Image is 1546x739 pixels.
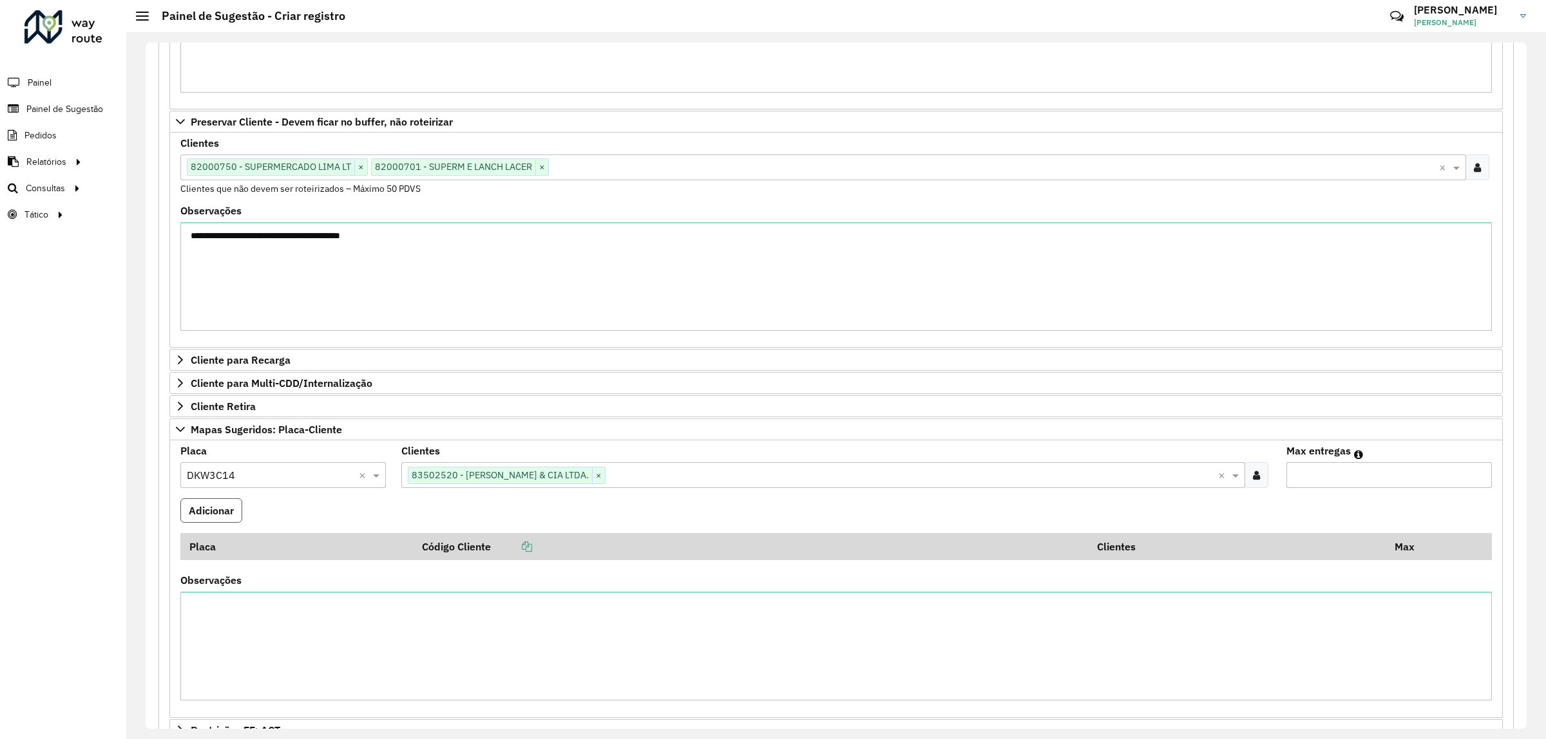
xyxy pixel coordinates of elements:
[592,468,605,483] span: ×
[169,349,1503,371] a: Cliente para Recarga
[187,159,354,174] span: 82000750 - SUPERMERCADO LIMA LT
[191,424,342,435] span: Mapas Sugeridos: Placa-Cliente
[1386,533,1437,560] th: Max
[180,135,219,151] label: Clientes
[180,498,242,523] button: Adicionar
[191,725,280,735] span: Restrições FF: ACT
[359,467,370,483] span: Clear all
[26,102,103,116] span: Painel de Sugestão
[28,76,52,89] span: Painel
[169,111,1503,133] a: Preservar Cliente - Devem ficar no buffer, não roteirizar
[401,443,440,458] label: Clientes
[191,355,291,365] span: Cliente para Recarga
[1286,443,1351,458] label: Max entregas
[180,183,421,194] small: Clientes que não devem ser roteirizados – Máximo 50 PDVS
[413,533,1088,560] th: Código Cliente
[26,182,65,195] span: Consultas
[24,208,48,221] span: Tático
[180,203,242,218] label: Observações
[408,467,592,483] span: 83502520 - [PERSON_NAME] & CIA LTDA.
[491,540,532,553] a: Copiar
[149,9,345,23] h2: Painel de Sugestão - Criar registro
[372,159,535,174] span: 82000701 - SUPERM E LANCH LACER
[169,418,1503,440] a: Mapas Sugeridos: Placa-Cliente
[169,133,1503,348] div: Preservar Cliente - Devem ficar no buffer, não roteirizar
[169,440,1503,718] div: Mapas Sugeridos: Placa-Cliente
[191,401,256,411] span: Cliente Retira
[169,372,1503,394] a: Cliente para Multi-CDD/Internalização
[1414,4,1511,16] h3: [PERSON_NAME]
[180,443,207,458] label: Placa
[1354,449,1363,460] em: Máximo de clientes que serão colocados na mesma rota com os clientes informados
[1439,160,1450,175] span: Clear all
[1218,467,1229,483] span: Clear all
[354,160,367,175] span: ×
[26,155,66,169] span: Relatórios
[169,395,1503,417] a: Cliente Retira
[24,129,57,142] span: Pedidos
[1414,17,1511,28] span: [PERSON_NAME]
[535,160,548,175] span: ×
[191,117,453,127] span: Preservar Cliente - Devem ficar no buffer, não roteirizar
[1383,3,1411,30] a: Contato Rápido
[180,533,413,560] th: Placa
[180,572,242,588] label: Observações
[1088,533,1386,560] th: Clientes
[191,378,372,388] span: Cliente para Multi-CDD/Internalização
